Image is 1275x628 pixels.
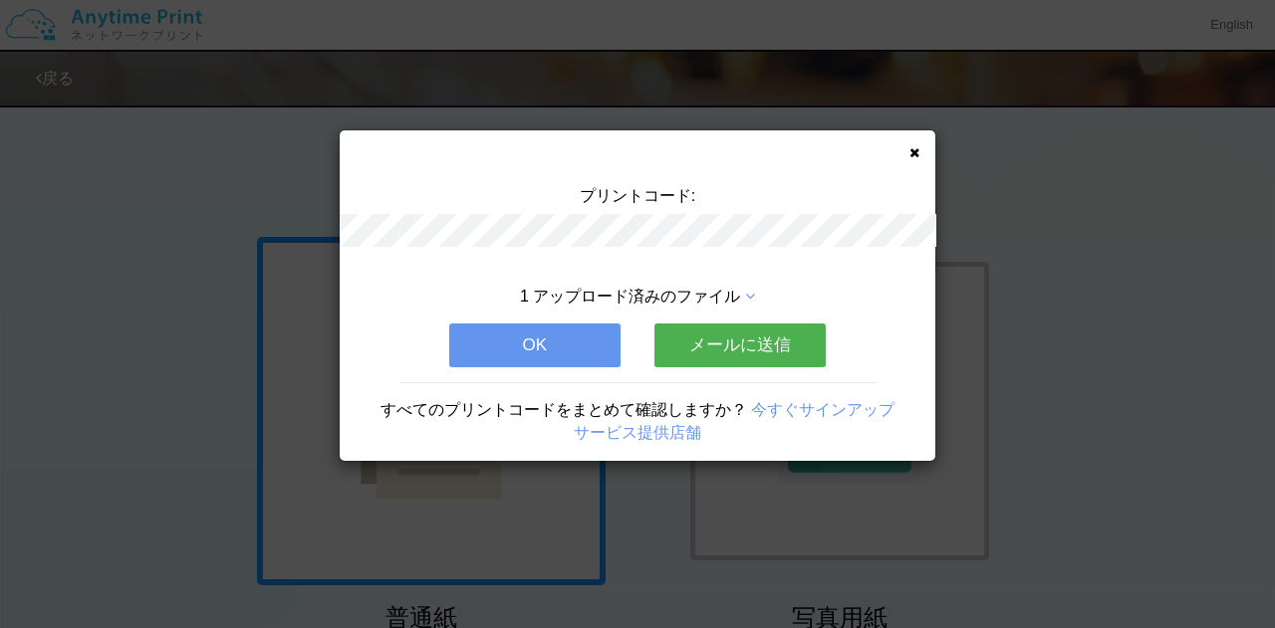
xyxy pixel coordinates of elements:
[580,187,695,204] span: プリントコード:
[574,424,701,441] a: サービス提供店舗
[449,323,621,367] button: OK
[654,323,826,367] button: メールに送信
[520,288,740,305] span: 1 アップロード済みのファイル
[751,401,894,418] a: 今すぐサインアップ
[381,401,747,418] span: すべてのプリントコードをまとめて確認しますか？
